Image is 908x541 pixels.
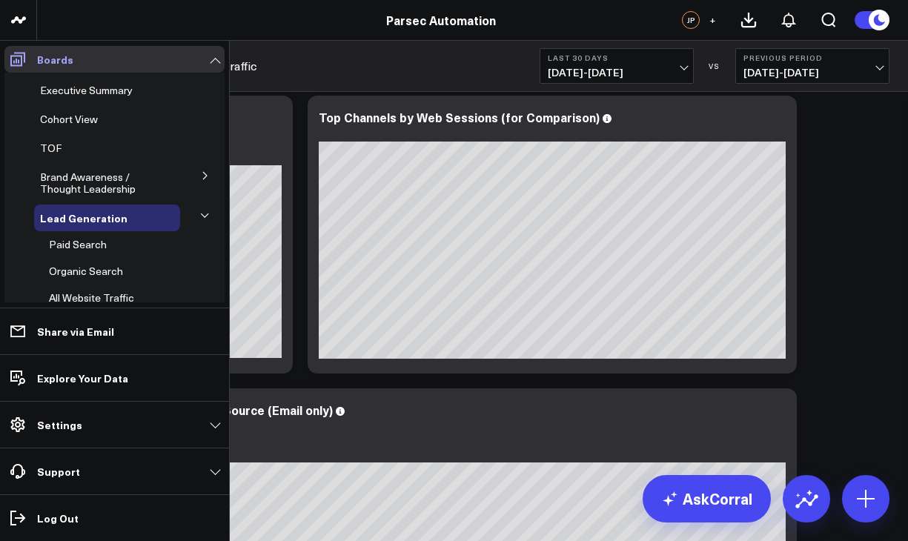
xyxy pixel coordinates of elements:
p: Log Out [37,512,79,524]
span: TOF [40,141,62,155]
p: Share via Email [37,325,114,337]
span: Brand Awareness / Thought Leadership [40,170,136,196]
a: Paid Search [49,239,107,250]
div: Previous: 547 [67,451,786,462]
span: [DATE] - [DATE] [548,67,686,79]
a: Parsec Automation [386,12,496,28]
span: Paid Search [49,237,107,251]
p: Boards [37,53,73,65]
p: Explore Your Data [37,372,128,384]
button: + [703,11,721,29]
div: JP [682,11,700,29]
button: Last 30 Days[DATE]-[DATE] [540,48,694,84]
a: Executive Summary [40,84,133,96]
a: Log Out [4,505,225,531]
button: Previous Period[DATE]-[DATE] [735,48,889,84]
span: + [709,15,716,25]
a: AskCorral [643,475,771,522]
a: All Website Traffic [49,292,134,304]
span: All Website Traffic [49,291,134,305]
a: Organic Search [49,265,123,277]
a: TOF [40,142,62,154]
b: Previous Period [743,53,881,62]
a: Cohort View [40,113,98,125]
div: Top Channels by Web Sessions (for Comparison) [319,109,600,125]
span: [DATE] - [DATE] [743,67,881,79]
span: Lead Generation [40,210,127,225]
p: Support [37,465,80,477]
span: Cohort View [40,112,98,126]
p: Settings [37,419,82,431]
span: Organic Search [49,264,123,278]
span: Executive Summary [40,83,133,97]
b: Last 30 Days [548,53,686,62]
div: VS [701,62,728,70]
